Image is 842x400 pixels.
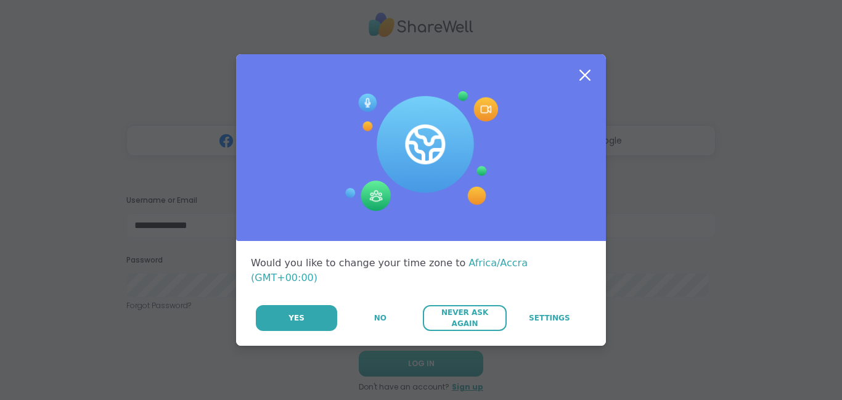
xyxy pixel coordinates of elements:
[251,256,591,285] div: Would you like to change your time zone to
[429,307,500,329] span: Never Ask Again
[374,312,386,324] span: No
[256,305,337,331] button: Yes
[423,305,506,331] button: Never Ask Again
[508,305,591,331] a: Settings
[338,305,422,331] button: No
[344,91,498,212] img: Session Experience
[288,312,305,324] span: Yes
[529,312,570,324] span: Settings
